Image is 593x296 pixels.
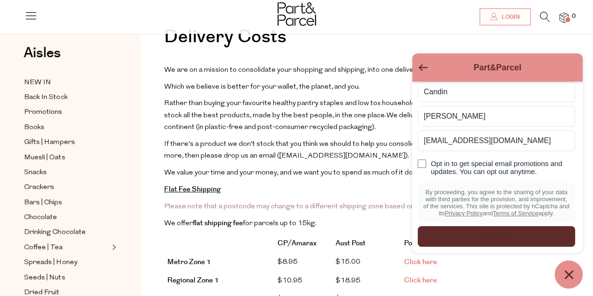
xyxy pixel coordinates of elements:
[164,141,551,160] span: If there’s a product we don’t stock that you think we should to help you consolidate your online ...
[24,182,109,193] a: Crackers
[24,107,62,118] span: Promotions
[164,203,562,210] span: Please note that a postcode may change to a different shipping zone based on Australian Post upda...
[404,238,440,248] strong: Post Codes
[23,46,61,69] a: Aisles
[333,272,401,290] td: $18.95
[24,121,109,133] a: Books
[23,43,61,63] span: Aisles
[24,242,109,253] a: Coffee | Tea
[499,13,520,21] span: Login
[24,212,57,223] span: Chocolate
[24,227,86,238] span: Drinking Chocolate
[24,137,75,148] span: Gifts | Hampers
[24,242,63,253] span: Coffee | Tea
[336,238,366,248] strong: Aust Post
[164,184,221,194] strong: Flat Fee Shipping
[24,257,109,268] a: Spreads | Honey
[167,275,219,285] b: Regional Zone 1
[24,122,45,133] span: Books
[480,8,531,25] a: Login
[24,106,109,118] a: Promotions
[164,28,570,55] h1: Delivery Costs
[24,167,47,178] span: Snacks
[24,167,109,178] a: Snacks
[24,152,109,163] a: Muesli | Oats
[24,76,109,88] a: NEW IN
[164,83,360,91] span: Which we believe is better for your wallet, the planet, and you.
[404,275,437,285] a: Click here
[409,53,585,288] inbox-online-store-chat: Shopify online store chat
[24,212,109,223] a: Chocolate
[24,272,109,283] a: Seeds | Nuts
[164,220,316,227] span: We offer for parcels up to 15kg.
[110,242,116,253] button: Expand/Collapse Coffee | Tea
[24,91,109,103] a: Back In Stock
[24,152,65,163] span: Muesli | Oats
[24,137,109,148] a: Gifts | Hampers
[164,98,570,134] p: We deliver to almost every corner of this big island continent (in plastic-free and post-consumer...
[278,2,316,26] img: Part&Parcel
[167,257,211,267] strong: Metro Zone 1
[164,100,555,119] span: Rather than buying your favourite healthy pantry staples and low tox household goods from multipl...
[24,197,62,208] span: Bars | Chips
[24,227,109,238] a: Drinking Chocolate
[24,257,77,268] span: Spreads | Honey
[570,12,578,21] span: 0
[164,169,563,176] span: We value your time and your money, and we want you to spend as much of it doing the things you lo...
[193,218,243,228] strong: flat shipping fee
[164,67,421,74] span: We are on a mission to consolidate your shopping and shipping, into one delivery.
[333,253,401,272] td: $15.00
[24,182,54,193] span: Crackers
[24,92,68,103] span: Back In Stock
[24,272,65,283] span: Seeds | Nuts
[404,257,437,267] a: Click here
[275,272,333,290] td: $10.95
[278,238,316,248] strong: CP/Amarax
[559,13,569,23] a: 0
[24,77,51,88] span: NEW IN
[275,253,333,272] td: $8.95
[24,197,109,208] a: Bars | Chips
